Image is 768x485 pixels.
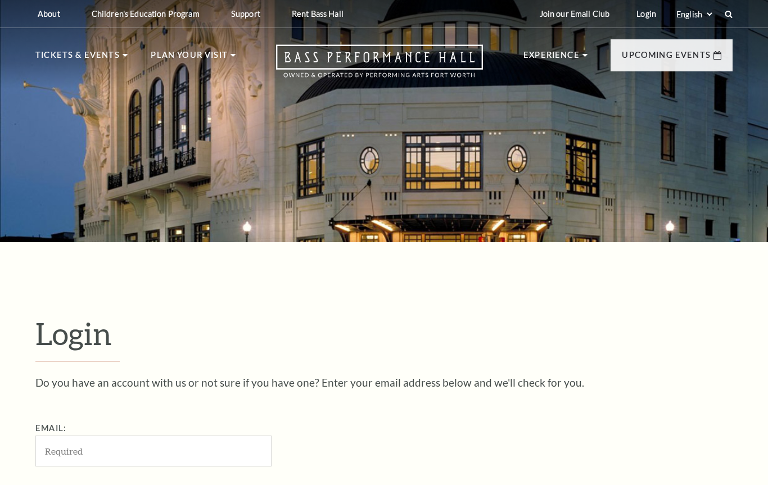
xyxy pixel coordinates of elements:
[674,9,714,20] select: Select:
[35,377,733,388] p: Do you have an account with us or not sure if you have one? Enter your email address below and we...
[151,48,228,69] p: Plan Your Visit
[38,9,60,19] p: About
[35,436,272,466] input: Required
[231,9,260,19] p: Support
[292,9,344,19] p: Rent Bass Hall
[35,423,66,433] label: Email:
[92,9,200,19] p: Children's Education Program
[523,48,580,69] p: Experience
[35,48,120,69] p: Tickets & Events
[35,315,112,351] span: Login
[622,48,711,69] p: Upcoming Events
